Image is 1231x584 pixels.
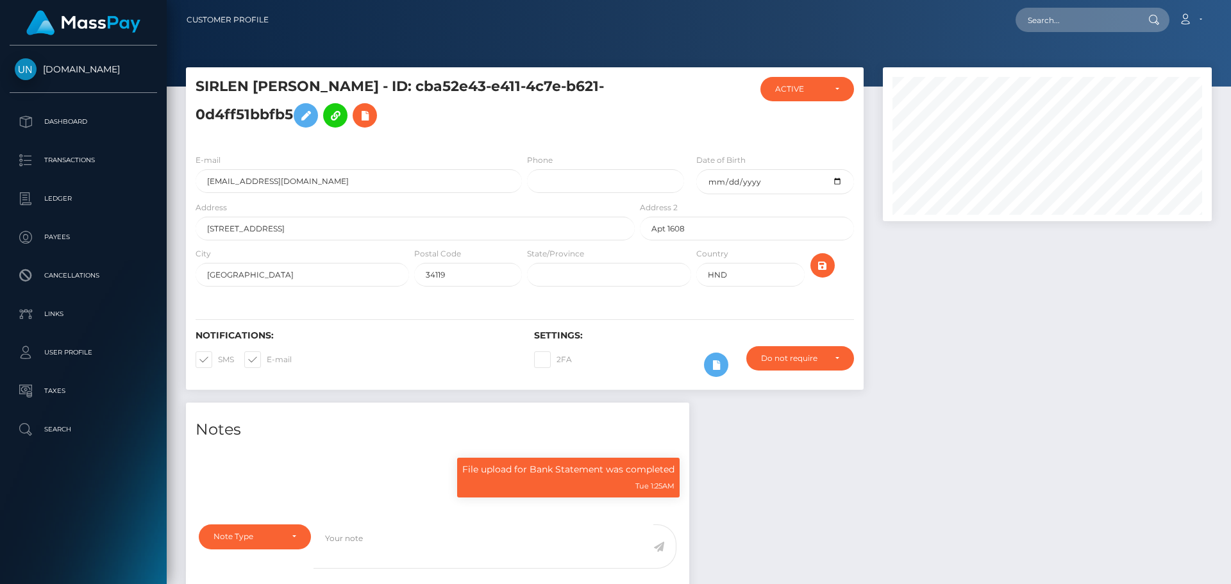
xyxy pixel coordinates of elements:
p: User Profile [15,343,152,362]
p: Payees [15,228,152,247]
a: Links [10,298,157,330]
div: Do not require [761,353,825,363]
a: Ledger [10,183,157,215]
a: Dashboard [10,106,157,138]
p: Ledger [15,189,152,208]
p: Links [15,305,152,324]
label: Country [696,248,728,260]
h6: Notifications: [196,330,515,341]
input: Search... [1016,8,1136,32]
div: ACTIVE [775,84,825,94]
small: Tue 1:25AM [635,481,674,490]
p: Cancellations [15,266,152,285]
label: City [196,248,211,260]
img: MassPay Logo [26,10,140,35]
a: Transactions [10,144,157,176]
label: Address 2 [640,202,678,213]
label: SMS [196,351,234,368]
span: [DOMAIN_NAME] [10,63,157,75]
a: Search [10,413,157,446]
label: Address [196,202,227,213]
a: Customer Profile [187,6,269,33]
h4: Notes [196,419,680,441]
label: Date of Birth [696,154,746,166]
p: File upload for Bank Statement was completed [462,463,674,476]
h6: Settings: [534,330,853,341]
div: Note Type [214,531,281,542]
a: Taxes [10,375,157,407]
p: Transactions [15,151,152,170]
label: E-mail [196,154,221,166]
label: 2FA [534,351,572,368]
p: Taxes [15,381,152,401]
label: Phone [527,154,553,166]
a: User Profile [10,337,157,369]
button: Do not require [746,346,854,371]
button: Note Type [199,524,311,549]
img: Unlockt.me [15,58,37,80]
a: Cancellations [10,260,157,292]
h5: SIRLEN [PERSON_NAME] - ID: cba52e43-e411-4c7e-b621-0d4ff51bbfb5 [196,77,628,134]
label: E-mail [244,351,292,368]
a: Payees [10,221,157,253]
p: Search [15,420,152,439]
label: State/Province [527,248,584,260]
button: ACTIVE [760,77,854,101]
label: Postal Code [414,248,461,260]
p: Dashboard [15,112,152,131]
